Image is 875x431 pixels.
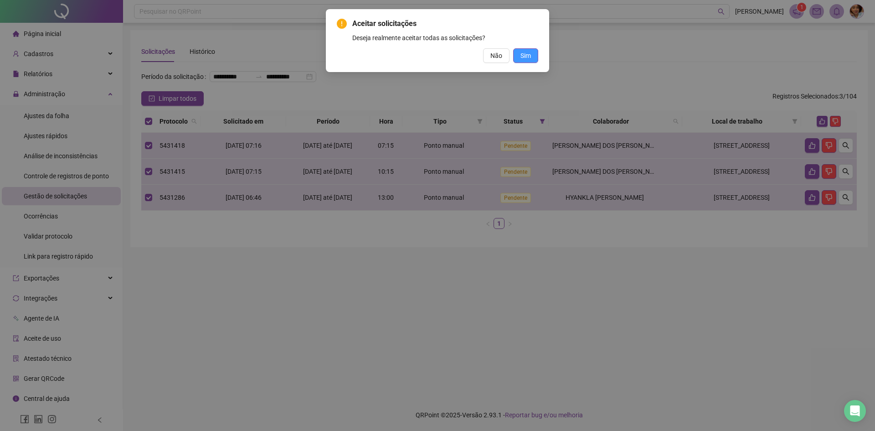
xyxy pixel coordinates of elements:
[520,51,531,61] span: Sim
[337,19,347,29] span: exclamation-circle
[352,18,538,29] span: Aceitar solicitações
[483,48,510,63] button: Não
[844,400,866,422] div: Open Intercom Messenger
[490,51,502,61] span: Não
[352,33,538,43] div: Deseja realmente aceitar todas as solicitações?
[513,48,538,63] button: Sim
